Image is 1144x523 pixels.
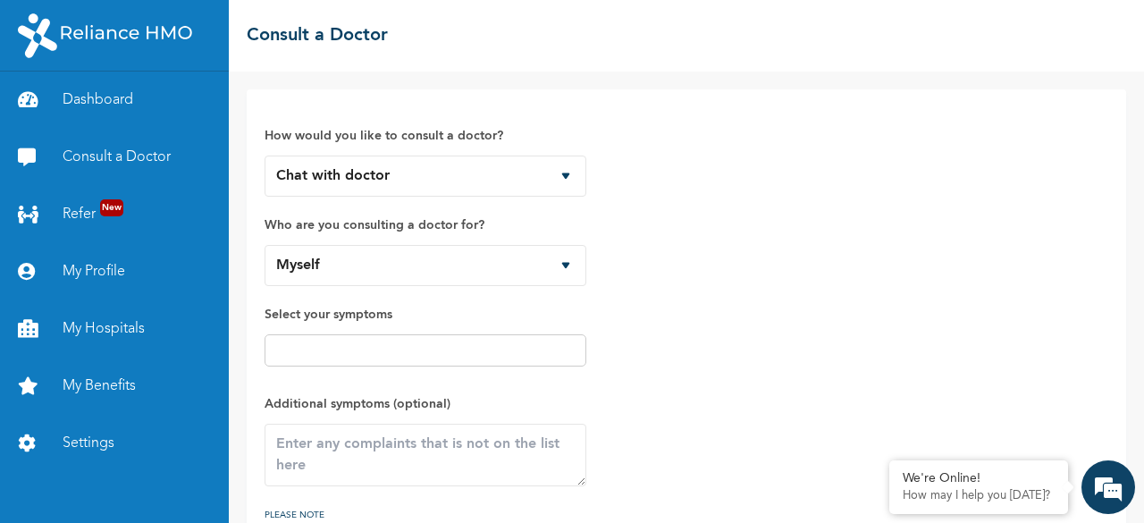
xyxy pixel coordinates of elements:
p: How may I help you today? [903,489,1055,503]
img: RelianceHMO's Logo [18,13,192,58]
label: Who are you consulting a doctor for? [265,215,586,236]
div: Minimize live chat window [293,9,336,52]
div: Chat with us now [93,100,300,123]
div: FAQs [175,433,341,488]
div: We're Online! [903,471,1055,486]
span: We're online! [104,166,247,347]
span: Conversation [9,464,175,477]
h2: Consult a Doctor [247,22,388,49]
label: Select your symptoms [265,304,586,325]
label: Additional symptoms (optional) [265,393,586,415]
label: How would you like to consult a doctor? [265,125,586,147]
textarea: Type your message and hit 'Enter' [9,370,341,433]
span: New [100,199,123,216]
img: d_794563401_company_1708531726252_794563401 [33,89,72,134]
